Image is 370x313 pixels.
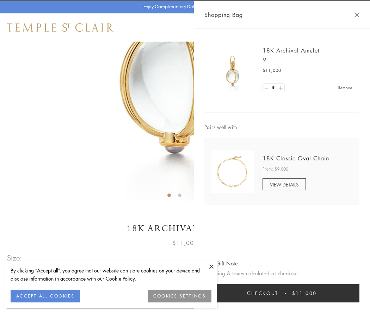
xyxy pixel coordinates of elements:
[7,222,363,235] h1: 18K Archival Amulet
[172,238,198,247] span: $11,000
[270,181,298,188] span: VIEW DETAILS
[263,166,288,173] span: From: $9,000
[204,10,243,19] span: Shopping Bag
[263,67,281,74] span: $11,000
[211,151,254,193] img: N88865-OV18
[7,252,23,264] span: Size:
[204,284,359,302] button: Checkout $11,000
[338,84,352,92] a: Remove
[263,178,306,190] a: VIEW DETAILS
[277,84,284,92] a: Set quantity to 2
[11,290,80,302] button: ACCEPT ALL COOKIES
[204,259,238,268] button: Add Gift Note
[211,49,254,92] img: 18K Archival Amulet
[354,12,359,18] button: Close Shopping Bag
[143,3,223,10] p: Enjoy Complimentary Delivery & Returns
[263,154,329,162] a: 18K Classic Oval Chain
[263,84,270,92] a: Set quantity to 0
[247,289,278,297] span: Checkout
[204,269,359,278] p: Shipping & taxes calculated at checkout
[148,290,211,302] button: COOKIES SETTINGS
[292,289,317,297] span: $11,000
[11,266,211,283] div: By clicking “Accept all”, you agree that our website can store cookies on your device and disclos...
[263,56,352,63] p: M
[204,123,359,131] span: Pairs well with
[7,23,113,32] img: Temple St. Clair
[263,47,320,54] a: 18K Archival Amulet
